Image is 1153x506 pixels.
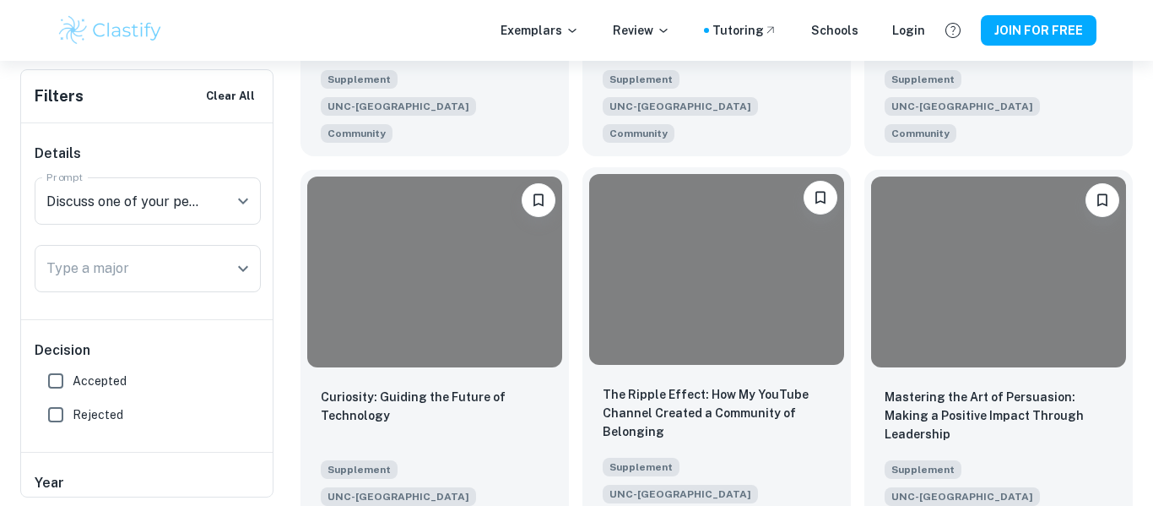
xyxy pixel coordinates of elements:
button: Open [231,257,255,280]
span: UNC-[GEOGRAPHIC_DATA] [321,487,476,506]
h6: Year [35,473,261,493]
span: Supplement [885,70,961,89]
img: Clastify logo [57,14,164,47]
button: Please log in to bookmark exemplars [804,181,837,215]
p: The Ripple Effect: How My YouTube Channel Created a Community of Belonging [603,385,831,441]
h6: Filters [35,84,84,108]
span: Supplement [603,458,679,476]
p: Curiosity: Guiding the Future of Technology [321,388,549,425]
span: Rejected [73,405,123,424]
span: Community [609,126,668,141]
a: Tutoring [712,21,777,40]
button: Please log in to bookmark exemplars [1085,183,1119,217]
span: UNC-[GEOGRAPHIC_DATA] [885,97,1040,116]
span: Discuss one of your personal qualities and share a story, anecdote, or memory of how it helped yo... [603,122,674,143]
span: Accepted [73,372,127,390]
a: Schools [811,21,858,40]
span: Discuss one of your personal qualities and share a story, anecdote, or memory of how it helped yo... [885,122,956,143]
span: Supplement [321,460,398,479]
button: Help and Feedback [939,16,967,45]
span: UNC-[GEOGRAPHIC_DATA] [603,97,758,116]
span: Discuss one of your personal qualities and share a story, anecdote, or memory of how it helped yo... [321,122,392,143]
h6: Details [35,144,261,164]
p: Review [613,21,670,40]
span: UNC-[GEOGRAPHIC_DATA] [321,97,476,116]
button: Open [231,189,255,213]
span: Community [891,126,950,141]
h6: Decision [35,340,261,361]
a: Login [892,21,925,40]
label: Prompt [46,170,84,184]
p: Exemplars [501,21,579,40]
button: Please log in to bookmark exemplars [522,183,555,217]
span: UNC-[GEOGRAPHIC_DATA] [603,485,758,503]
button: Clear All [202,84,259,109]
span: Supplement [603,70,679,89]
span: Supplement [321,70,398,89]
button: JOIN FOR FREE [981,15,1096,46]
span: UNC-[GEOGRAPHIC_DATA] [885,487,1040,506]
span: Community [327,126,386,141]
span: Supplement [885,460,961,479]
p: Mastering the Art of Persuasion: Making a Positive Impact Through Leadership [885,388,1112,443]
